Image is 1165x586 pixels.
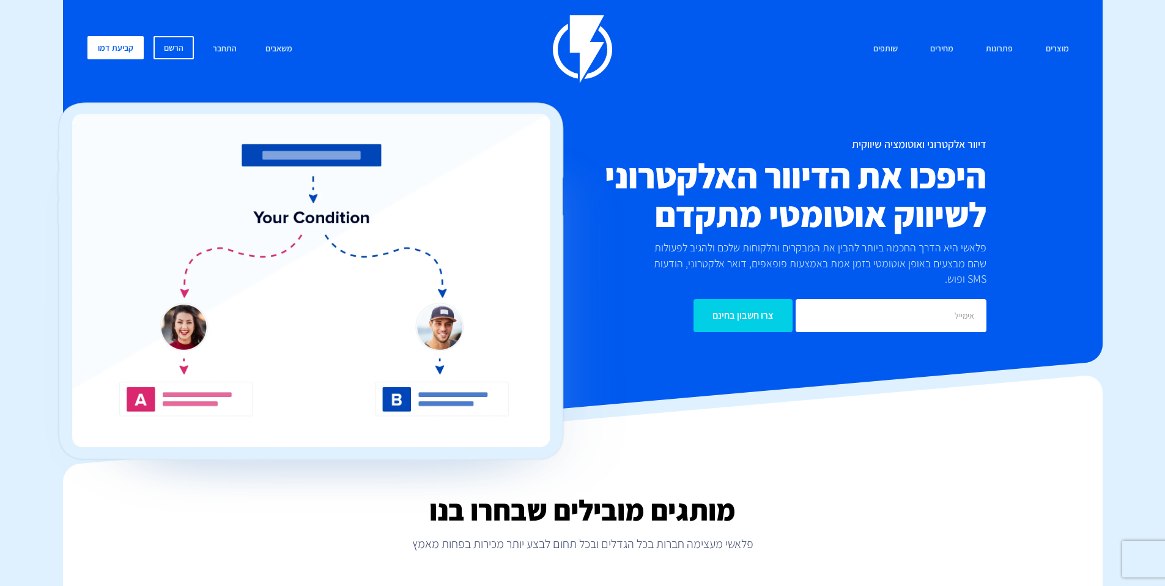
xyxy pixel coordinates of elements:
[63,535,1103,552] p: פלאשי מעצימה חברות בכל הגדלים ובכל תחום לבצע יותר מכירות בפחות מאמץ
[509,138,986,150] h1: דיוור אלקטרוני ואוטומציה שיווקית
[693,299,793,332] input: צרו חשבון בחינם
[87,36,144,59] a: קביעת דמו
[633,240,986,287] p: פלאשי היא הדרך החכמה ביותר להבין את המבקרים והלקוחות שלכם ולהגיב לפעולות שהם מבצעים באופן אוטומטי...
[1037,36,1078,62] a: מוצרים
[204,36,246,62] a: התחבר
[977,36,1022,62] a: פתרונות
[256,36,301,62] a: משאבים
[509,157,986,234] h2: היפכו את הדיוור האלקטרוני לשיווק אוטומטי מתקדם
[864,36,907,62] a: שותפים
[63,494,1103,526] h2: מותגים מובילים שבחרו בנו
[153,36,194,59] a: הרשם
[921,36,963,62] a: מחירים
[796,299,986,332] input: אימייל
